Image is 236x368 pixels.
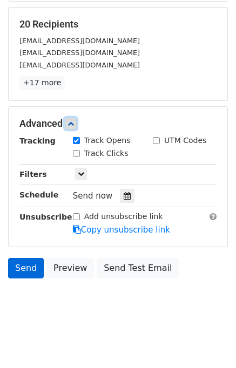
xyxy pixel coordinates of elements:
[84,135,131,146] label: Track Opens
[73,191,113,201] span: Send now
[73,225,170,235] a: Copy unsubscribe link
[19,213,72,221] strong: Unsubscribe
[84,211,163,222] label: Add unsubscribe link
[84,148,129,159] label: Track Clicks
[19,118,217,130] h5: Advanced
[19,76,65,90] a: +17 more
[8,258,44,278] a: Send
[46,258,94,278] a: Preview
[19,170,47,179] strong: Filters
[97,258,179,278] a: Send Test Email
[19,190,58,199] strong: Schedule
[19,61,140,69] small: [EMAIL_ADDRESS][DOMAIN_NAME]
[19,37,140,45] small: [EMAIL_ADDRESS][DOMAIN_NAME]
[19,137,56,145] strong: Tracking
[164,135,206,146] label: UTM Codes
[19,49,140,57] small: [EMAIL_ADDRESS][DOMAIN_NAME]
[19,18,217,30] h5: 20 Recipients
[182,316,236,368] iframe: Chat Widget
